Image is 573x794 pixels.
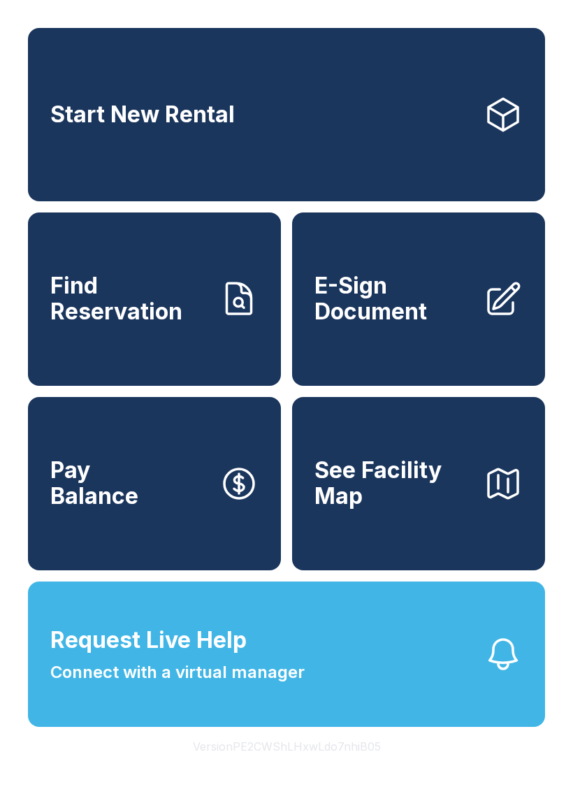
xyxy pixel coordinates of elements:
a: E-Sign Document [292,212,545,386]
button: See Facility Map [292,397,545,570]
span: E-Sign Document [314,273,472,324]
a: PayBalance [28,397,281,570]
span: Connect with a virtual manager [50,660,305,685]
a: Start New Rental [28,28,545,201]
button: VersionPE2CWShLHxwLdo7nhiB05 [182,727,392,766]
span: Pay Balance [50,458,138,509]
span: Request Live Help [50,623,247,657]
a: Find Reservation [28,212,281,386]
button: Request Live HelpConnect with a virtual manager [28,582,545,727]
span: Find Reservation [50,273,208,324]
span: See Facility Map [314,458,472,509]
span: Start New Rental [50,102,235,128]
